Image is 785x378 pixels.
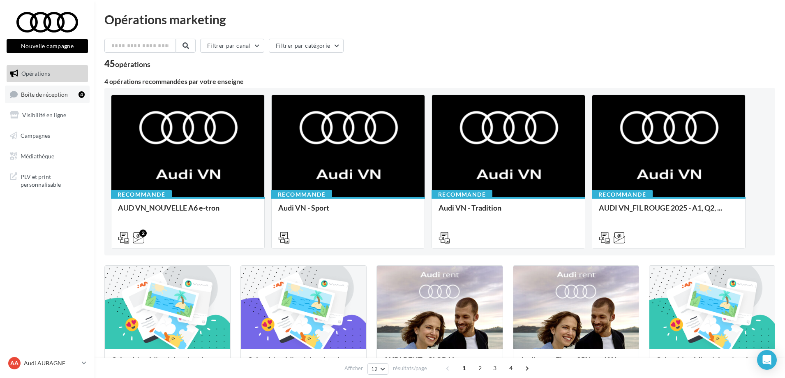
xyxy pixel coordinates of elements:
p: Audi AUBAGNE [24,359,78,367]
span: 4 [504,362,517,375]
span: Opérations [21,70,50,77]
a: PLV et print personnalisable [5,168,90,192]
span: Campagnes [21,132,50,139]
button: Nouvelle campagne [7,39,88,53]
button: 12 [367,363,388,375]
span: Calendrier éditorial national : se... [247,355,356,364]
span: PLV et print personnalisable [21,171,85,189]
div: Recommandé [432,190,492,199]
a: Visibilité en ligne [5,107,90,124]
div: Opérations marketing [104,13,775,26]
div: Recommandé [271,190,332,199]
span: Calendrier éditorial national : se... [111,355,220,364]
span: Afficher [344,364,363,372]
span: Audi VN - Sport [278,203,329,212]
span: Calendrier éditorial national : se... [656,355,765,364]
span: 12 [371,366,378,372]
div: 2 [139,230,147,237]
div: 4 [78,91,85,98]
span: AUDI VN_FIL ROUGE 2025 - A1, Q2, ... [599,203,722,212]
span: 1 [457,362,471,375]
button: Filtrer par catégorie [269,39,344,53]
span: Audi VN - Tradition [439,203,501,212]
a: Boîte de réception4 [5,86,90,103]
span: 3 [488,362,501,375]
div: Open Intercom Messenger [757,350,777,370]
a: Campagnes [5,127,90,144]
span: 2 [473,362,487,375]
div: Recommandé [592,190,653,199]
a: Opérations [5,65,90,82]
span: AUD VN_NOUVELLE A6 e-tron [118,203,219,212]
a: AA Audi AUBAGNE [7,355,88,371]
button: Filtrer par canal [200,39,264,53]
a: Médiathèque [5,148,90,165]
div: Recommandé [111,190,172,199]
span: Visibilité en ligne [22,111,66,118]
div: 45 [104,59,150,68]
span: Boîte de réception [21,90,68,97]
span: résultats/page [393,364,427,372]
div: 4 opérations recommandées par votre enseigne [104,78,775,85]
span: AA [10,359,18,367]
span: Médiathèque [21,152,54,159]
div: opérations [115,60,150,68]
